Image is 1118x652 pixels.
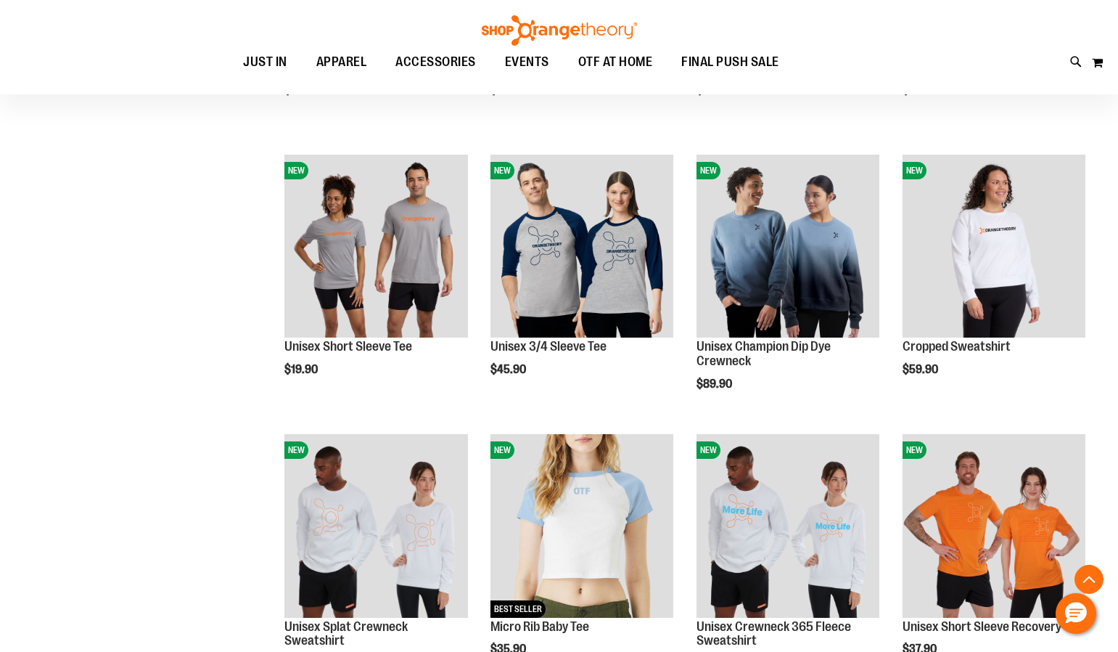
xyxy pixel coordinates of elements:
span: NEW [284,162,308,179]
span: EVENTS [505,46,549,78]
a: Unisex Short Sleeve Recovery TeeNEW [903,434,1085,619]
span: NEW [696,162,720,179]
a: Unisex Crewneck 365 Fleece SweatshirtNEW [696,434,879,619]
span: APPAREL [316,46,367,78]
img: Micro Rib Baby Tee [490,434,673,617]
a: OTF AT HOME [564,46,667,79]
span: NEW [903,441,926,459]
a: Unisex 3/4 Sleeve TeeNEW [490,155,673,340]
span: $89.90 [696,378,734,391]
a: FINAL PUSH SALE [667,46,794,79]
a: APPAREL [302,46,382,79]
a: JUST IN [229,46,302,78]
button: Back To Top [1074,565,1103,594]
a: Unisex Splat Crewneck Sweatshirt [284,619,408,648]
a: Unisex Short Sleeve TeeNEW [284,155,467,340]
span: BEST SELLER [490,600,546,618]
img: Front of 2024 Q3 Balanced Basic Womens Cropped Sweatshirt [903,155,1085,338]
span: $45.90 [490,363,528,376]
a: EVENTS [490,46,564,79]
span: JUST IN [243,46,287,78]
img: Unisex 3/4 Sleeve Tee [490,155,673,338]
span: NEW [490,441,514,459]
button: Hello, have a question? Let’s chat. [1056,593,1096,634]
img: Unisex Crewneck 365 Fleece Sweatshirt [696,434,879,617]
img: Shop Orangetheory [480,15,639,46]
a: Front of 2024 Q3 Balanced Basic Womens Cropped SweatshirtNEW [903,155,1085,340]
span: OTF AT HOME [578,46,653,78]
a: Unisex Splat Crewneck SweatshirtNEW [284,434,467,619]
img: Unisex Short Sleeve Tee [284,155,467,338]
div: product [483,147,681,413]
a: Unisex Short Sleeve Tee [284,339,412,354]
a: Unisex Crewneck 365 Fleece Sweatshirt [696,619,851,648]
img: Unisex Champion Dip Dye Crewneck [696,155,879,338]
span: NEW [696,441,720,459]
span: NEW [284,441,308,459]
span: NEW [490,162,514,179]
img: Unisex Splat Crewneck Sweatshirt [284,434,467,617]
a: Cropped Sweatshirt [903,339,1011,354]
span: FINAL PUSH SALE [681,46,779,78]
a: Unisex Champion Dip Dye CrewneckNEW [696,155,879,340]
span: ACCESSORIES [395,46,476,78]
div: product [895,147,1093,413]
img: Unisex Short Sleeve Recovery Tee [903,434,1085,617]
span: $19.90 [284,363,320,376]
span: $59.90 [903,363,940,376]
a: Micro Rib Baby Tee [490,619,589,634]
a: ACCESSORIES [381,46,490,79]
a: Micro Rib Baby TeeNEWBEST SELLER [490,434,673,619]
span: NEW [903,162,926,179]
a: Unisex Champion Dip Dye Crewneck [696,339,831,368]
div: product [689,147,887,428]
a: Unisex 3/4 Sleeve Tee [490,339,607,354]
a: Unisex Short Sleeve Recovery Tee [903,619,1082,634]
div: product [277,147,474,413]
